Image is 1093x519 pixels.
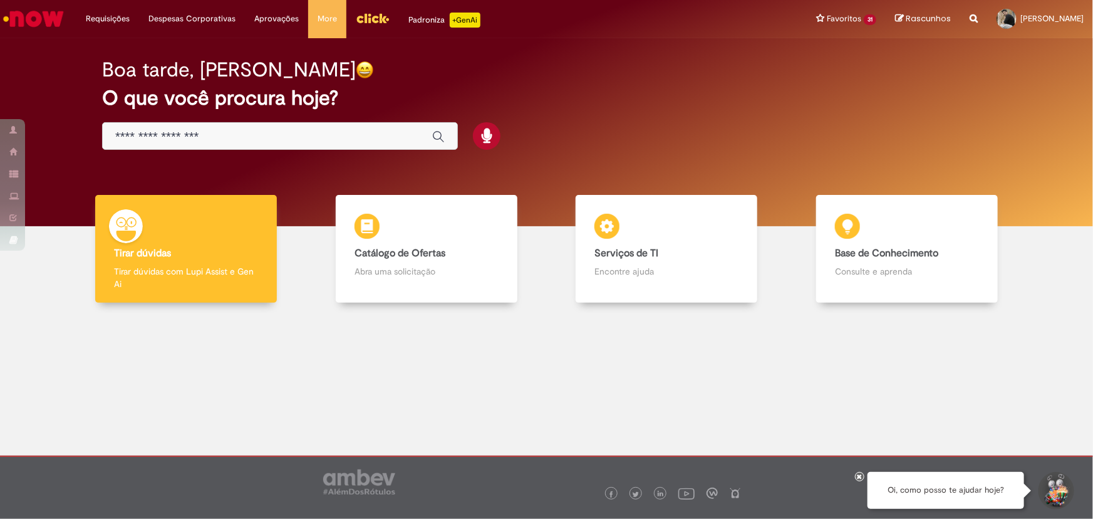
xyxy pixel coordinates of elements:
[408,13,480,28] div: Padroniza
[114,265,258,290] p: Tirar dúvidas com Lupi Assist e Gen Ai
[906,13,951,24] span: Rascunhos
[827,13,861,25] span: Favoritos
[608,491,614,498] img: logo_footer_facebook.png
[1,6,66,31] img: ServiceNow
[594,247,658,259] b: Serviços de TI
[356,61,374,79] img: happy-face.png
[633,491,639,498] img: logo_footer_twitter.png
[323,469,395,495] img: logo_footer_ambev_rotulo_gray.png
[102,59,356,81] h2: Boa tarde, [PERSON_NAME]
[864,14,876,25] span: 31
[730,488,741,499] img: logo_footer_naosei.png
[835,265,979,278] p: Consulte e aprenda
[594,265,738,278] p: Encontre ajuda
[102,87,991,109] h2: O que você procura hoje?
[1037,472,1074,510] button: Iniciar Conversa de Suporte
[318,13,337,25] span: More
[1020,13,1084,24] span: [PERSON_NAME]
[835,247,938,259] b: Base de Conhecimento
[148,13,236,25] span: Despesas Corporativas
[547,195,787,303] a: Serviços de TI Encontre ajuda
[895,13,951,25] a: Rascunhos
[678,485,695,501] img: logo_footer_youtube.png
[114,247,171,259] b: Tirar dúvidas
[450,13,480,28] p: +GenAi
[787,195,1027,303] a: Base de Conhecimento Consulte e aprenda
[658,491,664,498] img: logo_footer_linkedin.png
[254,13,299,25] span: Aprovações
[355,265,499,278] p: Abra uma solicitação
[306,195,547,303] a: Catálogo de Ofertas Abra uma solicitação
[66,195,306,303] a: Tirar dúvidas Tirar dúvidas com Lupi Assist e Gen Ai
[86,13,130,25] span: Requisições
[356,9,390,28] img: click_logo_yellow_360x200.png
[707,488,718,499] img: logo_footer_workplace.png
[868,472,1024,509] div: Oi, como posso te ajudar hoje?
[355,247,445,259] b: Catálogo de Ofertas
